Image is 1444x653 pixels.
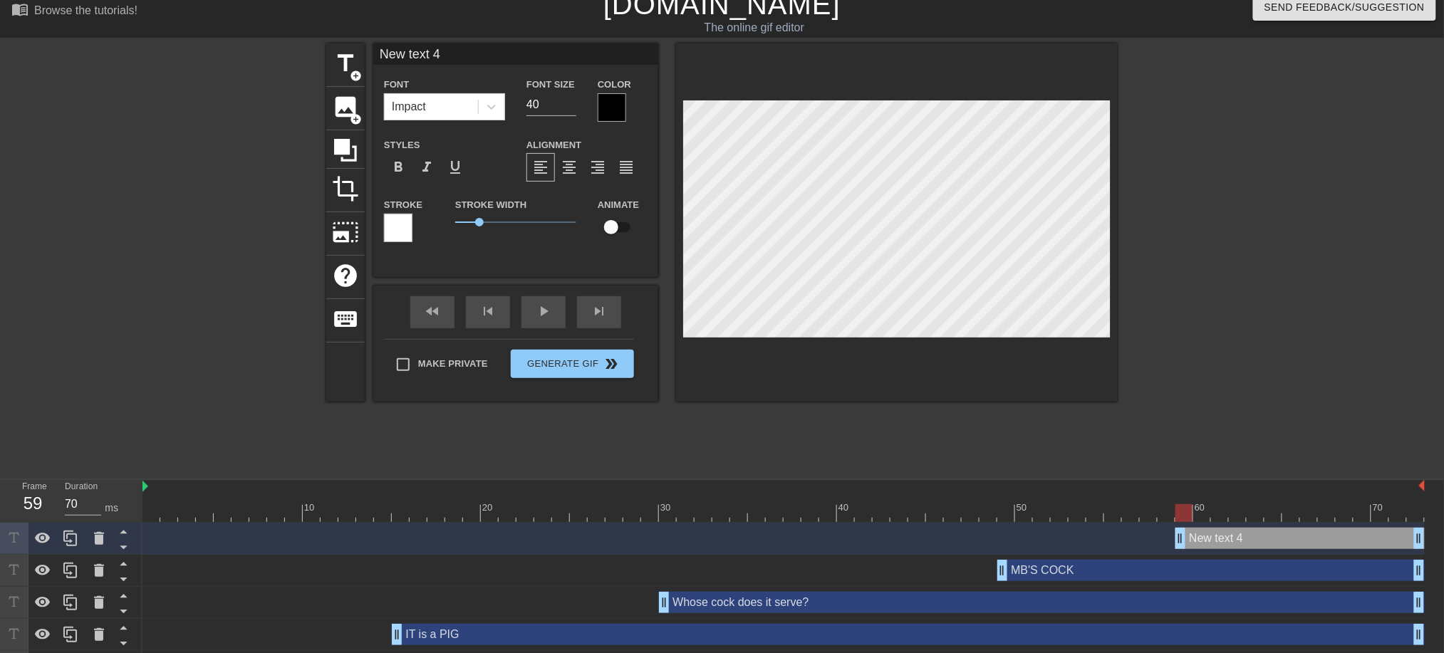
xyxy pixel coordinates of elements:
span: keyboard [332,305,359,333]
span: format_align_center [561,159,578,176]
div: 70 [1373,501,1386,515]
span: Make Private [418,357,488,371]
span: format_underline [447,159,464,176]
div: ms [105,501,118,516]
span: drag_handle [1412,627,1426,642]
span: add_circle [350,113,362,125]
label: Font Size [526,78,575,92]
span: format_align_right [589,159,606,176]
span: crop [332,175,359,202]
span: drag_handle [1412,595,1426,610]
div: The online gif editor [489,19,1021,36]
button: Generate Gif [511,350,634,378]
div: 40 [838,501,851,515]
div: 30 [660,501,673,515]
a: Browse the tutorials! [11,1,137,23]
label: Alignment [526,138,581,152]
span: image [332,93,359,120]
span: fast_rewind [424,303,441,320]
label: Stroke Width [455,198,526,212]
label: Color [598,78,631,92]
div: 10 [304,501,317,515]
label: Styles [384,138,420,152]
span: menu_book [11,1,28,18]
div: Browse the tutorials! [34,4,137,16]
span: format_align_left [532,159,549,176]
img: bound-end.png [1419,480,1425,491]
div: 60 [1195,501,1207,515]
span: title [332,50,359,77]
div: 50 [1017,501,1029,515]
span: skip_next [591,303,608,320]
span: double_arrow [603,355,620,372]
span: format_bold [390,159,407,176]
span: help [332,262,359,289]
span: drag_handle [995,563,1009,578]
span: drag_handle [657,595,671,610]
span: format_italic [418,159,435,176]
span: skip_previous [479,303,497,320]
label: Stroke [384,198,422,212]
label: Font [384,78,409,92]
div: 20 [482,501,495,515]
span: Generate Gif [516,355,628,372]
label: Animate [598,198,639,212]
span: drag_handle [1412,563,1426,578]
div: Impact [392,98,426,115]
span: play_arrow [535,303,552,320]
div: 59 [22,491,43,516]
span: drag_handle [390,627,404,642]
span: format_align_justify [618,159,635,176]
div: Frame [11,480,54,521]
span: photo_size_select_large [332,219,359,246]
span: add_circle [350,70,362,82]
label: Duration [65,483,98,491]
